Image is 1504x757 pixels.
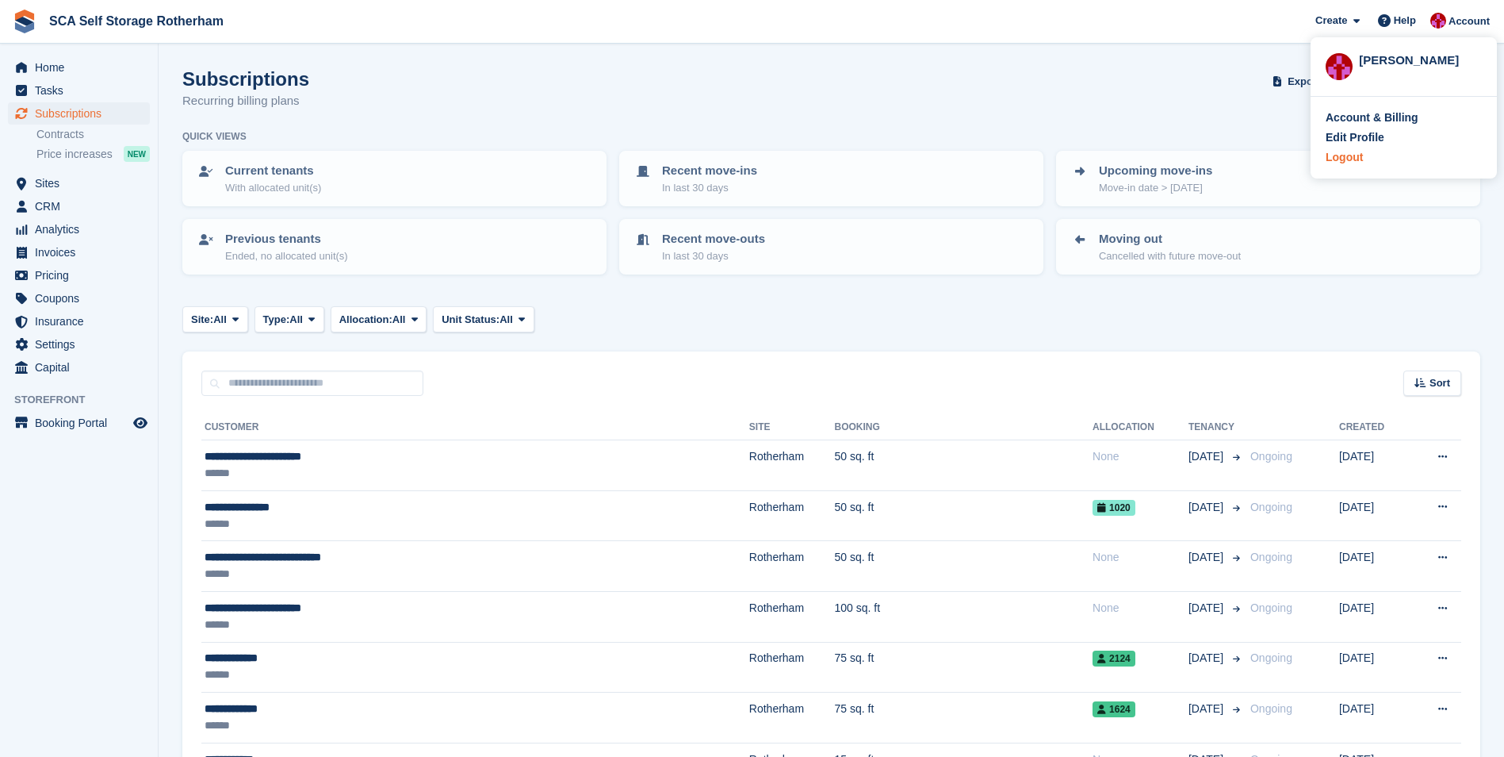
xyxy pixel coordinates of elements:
[8,79,150,102] a: menu
[1093,549,1188,566] div: None
[1250,651,1292,664] span: Ongoing
[1188,448,1227,465] span: [DATE]
[263,312,290,328] span: Type:
[749,490,835,541] td: Rotherham
[124,146,150,162] div: NEW
[1339,642,1410,693] td: [DATE]
[131,413,150,432] a: Preview store
[1250,450,1292,463] span: Ongoing
[1099,248,1241,264] p: Cancelled with future move-out
[1430,13,1446,29] img: Thomas Webb
[1326,149,1482,166] a: Logout
[225,230,348,248] p: Previous tenants
[35,195,130,217] span: CRM
[662,180,757,196] p: In last 30 days
[184,221,605,273] a: Previous tenants Ended, no allocated unit(s)
[1188,415,1244,440] th: Tenancy
[1058,152,1479,205] a: Upcoming move-ins Move-in date > [DATE]
[1188,600,1227,617] span: [DATE]
[184,152,605,205] a: Current tenants With allocated unit(s)
[1339,415,1410,440] th: Created
[1359,52,1482,66] div: [PERSON_NAME]
[13,10,36,33] img: stora-icon-8386f47178a22dfd0bd8f6a31ec36ba5ce8667c1dd55bd0f319d3a0aa187defe.svg
[35,79,130,102] span: Tasks
[8,241,150,263] a: menu
[662,230,765,248] p: Recent move-outs
[1339,591,1410,642] td: [DATE]
[621,221,1042,273] a: Recent move-outs In last 30 days
[1093,600,1188,617] div: None
[191,312,213,328] span: Site:
[35,172,130,194] span: Sites
[1250,601,1292,614] span: Ongoing
[1188,549,1227,566] span: [DATE]
[1093,500,1135,516] span: 1020
[1288,74,1320,90] span: Export
[8,412,150,434] a: menu
[1058,221,1479,273] a: Moving out Cancelled with future move-out
[1099,230,1241,248] p: Moving out
[36,127,150,142] a: Contracts
[1429,375,1450,391] span: Sort
[1269,68,1339,94] button: Export
[392,312,406,328] span: All
[1093,651,1135,667] span: 2124
[749,415,835,440] th: Site
[8,172,150,194] a: menu
[499,312,513,328] span: All
[1326,129,1482,146] a: Edit Profile
[835,591,1093,642] td: 100 sq. ft
[182,92,309,110] p: Recurring billing plans
[433,306,534,332] button: Unit Status: All
[36,147,113,162] span: Price increases
[1339,693,1410,744] td: [DATE]
[35,241,130,263] span: Invoices
[254,306,324,332] button: Type: All
[182,306,248,332] button: Site: All
[1326,149,1363,166] div: Logout
[1326,129,1384,146] div: Edit Profile
[835,490,1093,541] td: 50 sq. ft
[662,162,757,180] p: Recent move-ins
[331,306,427,332] button: Allocation: All
[621,152,1042,205] a: Recent move-ins In last 30 days
[8,287,150,309] a: menu
[8,310,150,332] a: menu
[1099,180,1212,196] p: Move-in date > [DATE]
[35,264,130,286] span: Pricing
[749,693,835,744] td: Rotherham
[749,440,835,491] td: Rotherham
[1326,110,1418,126] div: Account & Billing
[1188,650,1227,667] span: [DATE]
[289,312,303,328] span: All
[1326,53,1353,80] img: Thomas Webb
[35,218,130,240] span: Analytics
[749,541,835,592] td: Rotherham
[835,541,1093,592] td: 50 sq. ft
[8,102,150,125] a: menu
[35,412,130,434] span: Booking Portal
[8,195,150,217] a: menu
[14,392,158,408] span: Storefront
[662,248,765,264] p: In last 30 days
[749,642,835,693] td: Rotherham
[835,642,1093,693] td: 75 sq. ft
[225,248,348,264] p: Ended, no allocated unit(s)
[1188,499,1227,516] span: [DATE]
[182,68,309,90] h1: Subscriptions
[8,56,150,79] a: menu
[1250,551,1292,563] span: Ongoing
[182,129,247,144] h6: Quick views
[1339,490,1410,541] td: [DATE]
[1449,13,1490,29] span: Account
[35,310,130,332] span: Insurance
[35,56,130,79] span: Home
[442,312,499,328] span: Unit Status:
[225,180,321,196] p: With allocated unit(s)
[35,287,130,309] span: Coupons
[43,8,230,34] a: SCA Self Storage Rotherham
[835,693,1093,744] td: 75 sq. ft
[8,218,150,240] a: menu
[1093,701,1135,717] span: 1624
[1339,440,1410,491] td: [DATE]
